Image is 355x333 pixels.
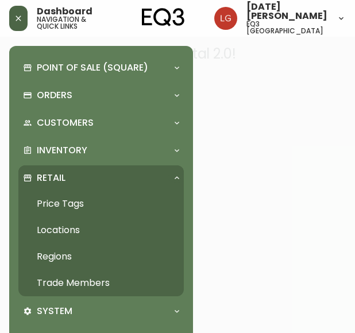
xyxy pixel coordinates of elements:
p: Orders [37,89,72,102]
span: Dashboard [37,7,92,16]
p: Point of Sale (Square) [37,61,148,74]
div: System [18,299,184,324]
h5: navigation & quick links [37,16,103,30]
img: 2638f148bab13be18035375ceda1d187 [214,7,237,30]
div: Point of Sale (Square) [18,55,184,80]
a: Price Tags [18,191,184,217]
div: Inventory [18,138,184,163]
img: logo [142,8,184,26]
h5: eq3 [GEOGRAPHIC_DATA] [246,21,327,34]
p: Retail [37,172,65,184]
span: [DATE][PERSON_NAME] [246,2,327,21]
p: Inventory [37,144,87,157]
a: Trade Members [18,270,184,296]
p: System [37,305,72,317]
p: Customers [37,117,94,129]
div: Customers [18,110,184,135]
div: Orders [18,83,184,108]
div: Retail [18,165,184,191]
a: Regions [18,243,184,270]
a: Locations [18,217,184,243]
